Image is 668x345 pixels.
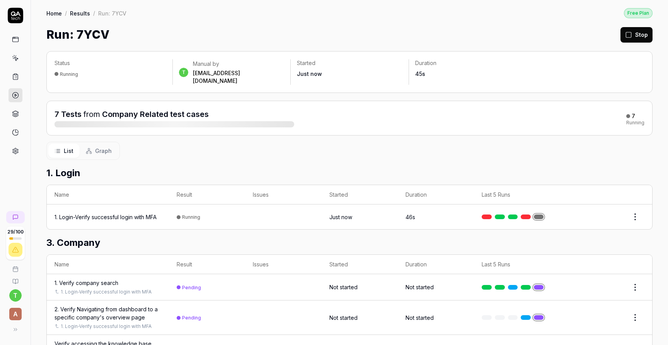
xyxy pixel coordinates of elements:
[3,302,27,322] button: A
[193,69,284,85] div: [EMAIL_ADDRESS][DOMAIN_NAME]
[474,255,576,274] th: Last 5 Runs
[624,8,653,18] button: Free Plan
[55,110,82,119] span: 7 Tests
[55,213,157,221] a: 1. Login-Verify successful login with MFA
[182,214,200,220] div: Running
[93,9,95,17] div: /
[398,255,474,274] th: Duration
[245,255,321,274] th: Issues
[46,166,653,180] h2: 1. Login
[297,59,402,67] p: Started
[46,9,62,17] a: Home
[169,185,245,204] th: Result
[3,272,27,285] a: Documentation
[55,59,166,67] p: Status
[9,308,22,320] span: A
[329,214,352,220] time: Just now
[9,289,22,302] button: t
[182,315,201,321] div: Pending
[626,120,644,125] div: Running
[70,9,90,17] a: Results
[83,110,100,119] span: from
[46,236,653,250] h2: 3. Company
[182,285,201,290] div: Pending
[415,59,520,67] p: Duration
[61,323,152,330] a: 1. Login-Verify successful login with MFA
[7,230,24,234] span: 29 / 100
[169,255,245,274] th: Result
[6,211,25,223] a: New conversation
[415,70,425,77] time: 45s
[61,288,152,295] a: 1. Login-Verify successful login with MFA
[60,71,78,77] div: Running
[398,274,474,300] td: Not started
[474,185,576,204] th: Last 5 Runs
[193,60,284,68] div: Manual by
[55,305,161,321] a: 2. Verify Navigating from dashboard to a specific company's overview page
[46,26,109,43] h1: Run: 7YCV
[48,144,80,158] button: List
[322,255,398,274] th: Started
[398,300,474,335] td: Not started
[632,113,635,120] div: 7
[322,185,398,204] th: Started
[179,68,188,77] span: t
[297,70,322,77] time: Just now
[398,185,474,204] th: Duration
[3,260,27,272] a: Book a call with us
[47,185,169,204] th: Name
[47,255,169,274] th: Name
[102,110,209,119] a: Company Related test cases
[55,279,118,287] a: 1. Verify company search
[98,9,126,17] div: Run: 7YCV
[95,147,112,155] span: Graph
[322,300,398,335] td: Not started
[245,185,321,204] th: Issues
[65,9,67,17] div: /
[322,274,398,300] td: Not started
[406,214,415,220] time: 46s
[80,144,118,158] button: Graph
[64,147,73,155] span: List
[620,27,653,43] button: Stop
